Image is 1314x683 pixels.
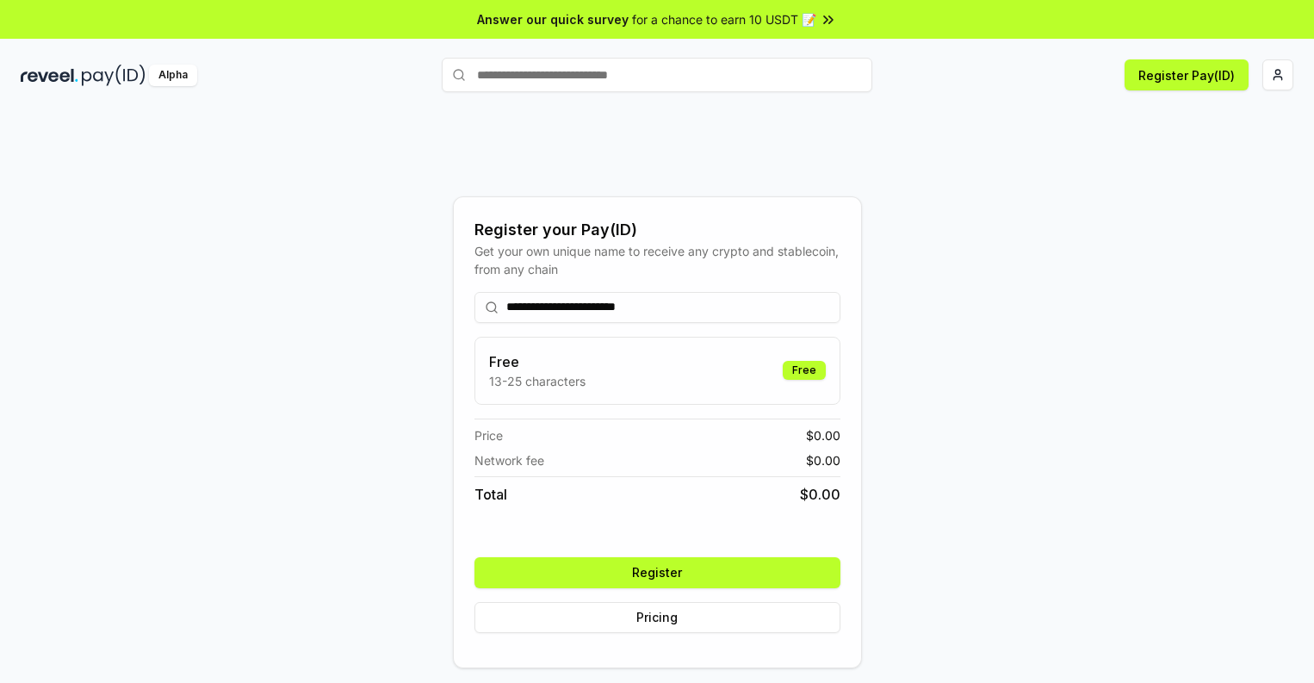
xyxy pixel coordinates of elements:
[474,602,840,633] button: Pricing
[474,242,840,278] div: Get your own unique name to receive any crypto and stablecoin, from any chain
[1125,59,1249,90] button: Register Pay(ID)
[82,65,146,86] img: pay_id
[474,557,840,588] button: Register
[474,218,840,242] div: Register your Pay(ID)
[474,484,507,505] span: Total
[489,351,586,372] h3: Free
[783,361,826,380] div: Free
[489,372,586,390] p: 13-25 characters
[21,65,78,86] img: reveel_dark
[474,451,544,469] span: Network fee
[149,65,197,86] div: Alpha
[806,426,840,444] span: $ 0.00
[477,10,629,28] span: Answer our quick survey
[632,10,816,28] span: for a chance to earn 10 USDT 📝
[806,451,840,469] span: $ 0.00
[474,426,503,444] span: Price
[800,484,840,505] span: $ 0.00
